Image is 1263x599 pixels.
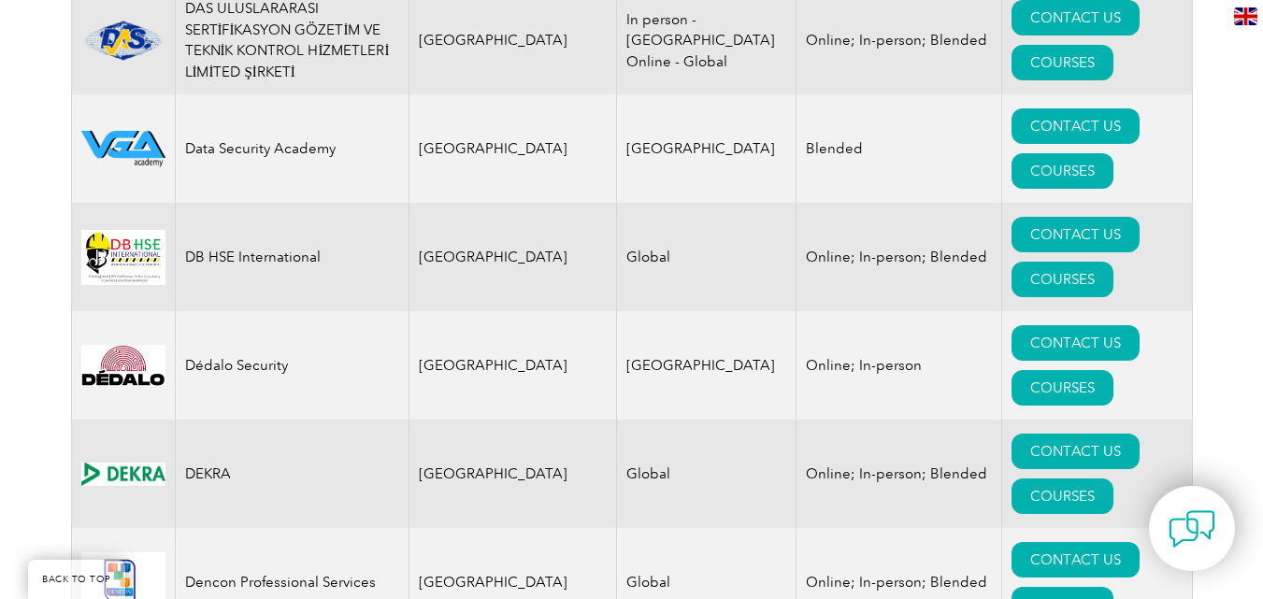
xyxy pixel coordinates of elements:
[175,420,409,528] td: DEKRA
[409,311,617,420] td: [GEOGRAPHIC_DATA]
[617,420,797,528] td: Global
[1012,542,1140,578] a: CONTACT US
[1169,506,1215,552] img: contact-chat.png
[28,560,125,599] a: BACK TO TOP
[617,311,797,420] td: [GEOGRAPHIC_DATA]
[617,203,797,311] td: Global
[1234,7,1257,25] img: en
[1012,153,1113,189] a: COURSES
[409,203,617,311] td: [GEOGRAPHIC_DATA]
[81,19,165,63] img: 1ae26fad-5735-ef11-a316-002248972526-logo.png
[175,203,409,311] td: DB HSE International
[1012,217,1140,252] a: CONTACT US
[797,311,1002,420] td: Online; In-person
[617,94,797,203] td: [GEOGRAPHIC_DATA]
[1012,370,1113,406] a: COURSES
[175,311,409,420] td: Dédalo Security
[175,94,409,203] td: Data Security Academy
[1012,262,1113,297] a: COURSES
[797,203,1002,311] td: Online; In-person; Blended
[409,420,617,528] td: [GEOGRAPHIC_DATA]
[409,94,617,203] td: [GEOGRAPHIC_DATA]
[1012,45,1113,80] a: COURSES
[1012,108,1140,144] a: CONTACT US
[1012,434,1140,469] a: CONTACT US
[81,230,165,285] img: 5361e80d-26f3-ed11-8848-00224814fd52-logo.jpg
[81,131,165,167] img: 2712ab11-b677-ec11-8d20-002248183cf6-logo.png
[81,345,165,386] img: 8151da1a-2f8e-ee11-be36-000d3ae1a22b-logo.png
[797,94,1002,203] td: Blended
[81,463,165,486] img: 15a57d8a-d4e0-e911-a812-000d3a795b83-logo.png
[1012,478,1113,514] a: COURSES
[797,420,1002,528] td: Online; In-person; Blended
[1012,325,1140,361] a: CONTACT US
